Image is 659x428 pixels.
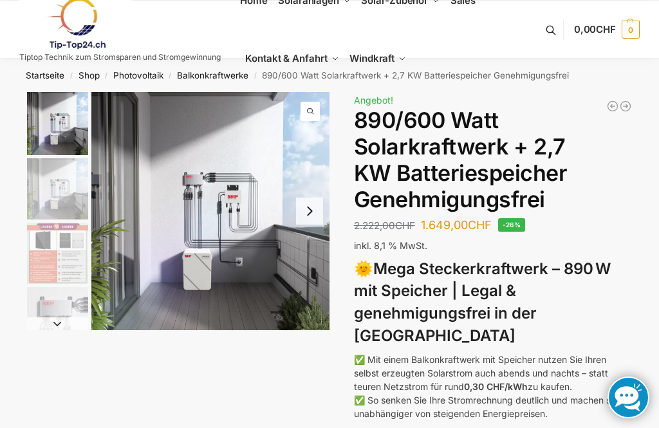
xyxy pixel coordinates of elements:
[24,221,88,285] li: 3 / 12
[64,71,78,81] span: /
[344,30,412,88] a: Windkraft
[27,317,88,330] button: Next slide
[354,259,611,345] strong: Mega Steckerkraftwerk – 890 W mit Speicher | Legal & genehmigungsfrei in der [GEOGRAPHIC_DATA]
[468,218,492,232] span: CHF
[574,23,616,35] span: 0,00
[329,92,568,330] img: Balkonkraftwerk mit 2,7kw Speicher
[91,92,329,330] img: Balkonkraftwerk mit 2,7kw Speicher
[24,92,88,156] li: 1 / 12
[606,100,619,113] a: Balkonkraftwerk 600/810 Watt Fullblack
[354,258,633,348] h3: 🌞
[91,92,329,330] li: 1 / 12
[349,52,394,64] span: Windkraft
[498,218,526,232] span: -26%
[464,381,528,392] strong: 0,30 CHF/kWh
[27,287,88,348] img: BDS1000
[24,285,88,349] li: 4 / 12
[27,223,88,284] img: Bificial im Vergleich zu billig Modulen
[91,92,329,330] a: Steckerkraftwerk mit 2,7kwh-SpeicherBalkonkraftwerk mit 27kw Speicher
[26,70,64,80] a: Startseite
[177,70,248,80] a: Balkonkraftwerke
[354,219,415,232] bdi: 2.222,00
[395,219,415,232] span: CHF
[100,71,113,81] span: /
[596,23,616,35] span: CHF
[296,198,323,225] button: Next slide
[354,353,633,420] p: ✅ Mit einem Balkonkraftwerk mit Speicher nutzen Sie Ihren selbst erzeugten Solarstrom auch abends...
[245,52,327,64] span: Kontakt & Anfahrt
[79,70,100,80] a: Shop
[619,100,632,113] a: Balkonkraftwerk 890 Watt Solarmodulleistung mit 2kW/h Zendure Speicher
[354,107,633,212] h1: 890/600 Watt Solarkraftwerk + 2,7 KW Batteriespeicher Genehmigungsfrei
[622,21,640,39] span: 0
[27,92,88,155] img: Balkonkraftwerk mit 2,7kw Speicher
[354,95,393,106] span: Angebot!
[574,10,640,49] a: 0,00CHF 0
[329,92,568,330] li: 2 / 12
[421,218,492,232] bdi: 1.649,00
[354,240,427,251] span: inkl. 8,1 % MwSt.
[113,70,163,80] a: Photovoltaik
[24,156,88,221] li: 2 / 12
[27,158,88,219] img: Balkonkraftwerk mit 2,7kw Speicher
[19,53,221,61] p: Tiptop Technik zum Stromsparen und Stromgewinnung
[163,71,177,81] span: /
[240,30,344,88] a: Kontakt & Anfahrt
